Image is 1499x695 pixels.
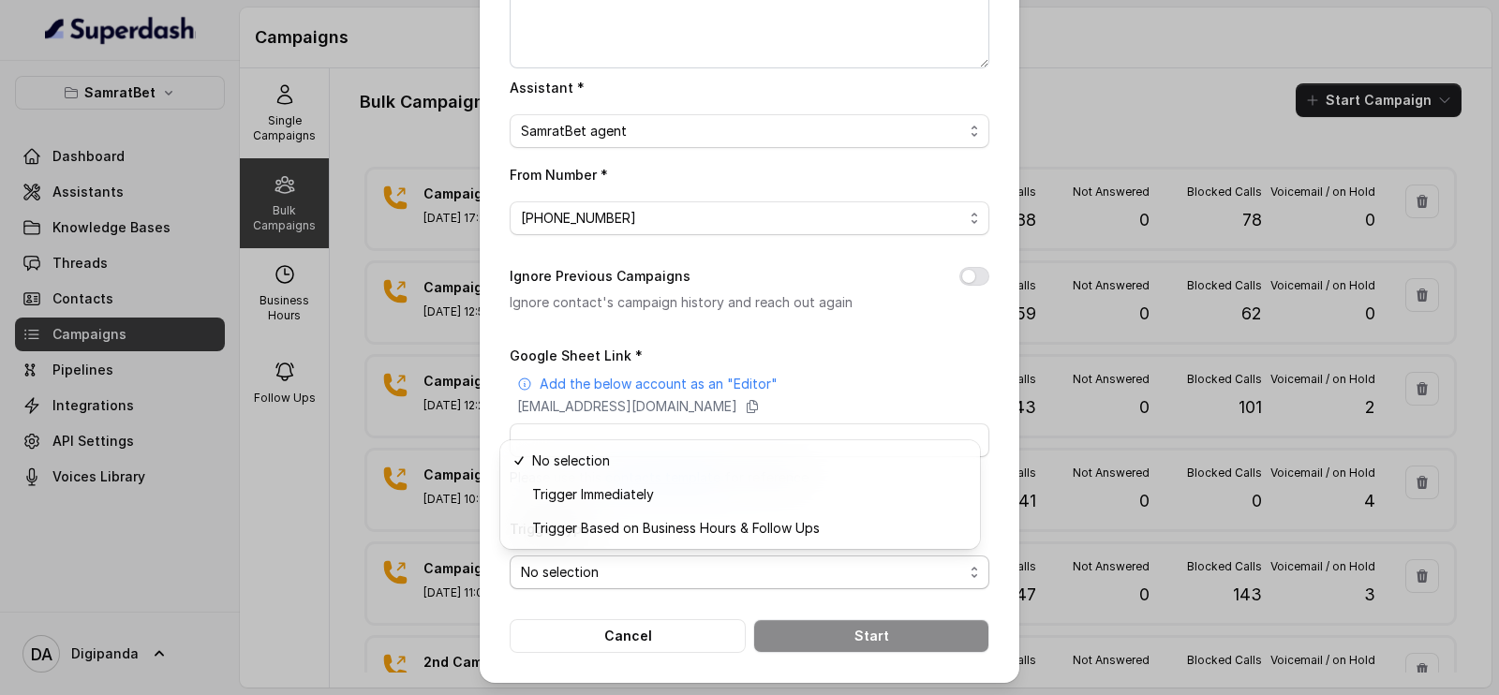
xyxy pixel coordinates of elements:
[521,561,963,584] span: No selection
[510,555,989,589] button: No selection
[532,517,965,540] span: Trigger Based on Business Hours & Follow Ups
[532,483,965,506] span: Trigger Immediately
[500,440,980,549] div: No selection
[532,450,965,472] span: No selection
